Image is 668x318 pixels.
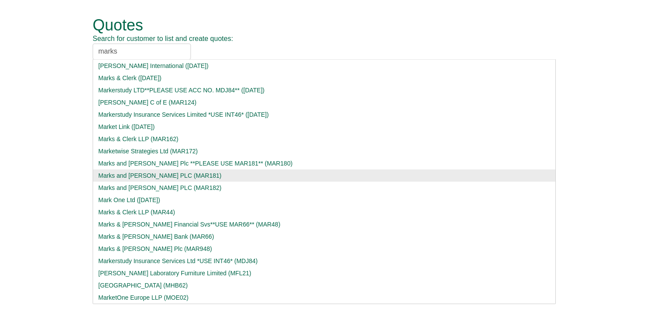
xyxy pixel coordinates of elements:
[98,220,550,229] div: Marks & [PERSON_NAME] Financial Svs**USE MAR66** (MAR48)
[98,147,550,156] div: Marketwise Strategies Ltd (MAR172)
[98,86,550,95] div: Markerstudy LTD**PLEASE USE ACC NO. MDJ84** ([DATE])
[93,17,556,34] h1: Quotes
[98,281,550,290] div: [GEOGRAPHIC_DATA] (MHB62)
[98,61,550,70] div: [PERSON_NAME] International ([DATE])
[98,110,550,119] div: Markerstudy Insurance Services Limited *USE INT46* ([DATE])
[93,35,233,42] span: Search for customer to list and create quotes:
[98,74,550,82] div: Marks & Clerk ([DATE])
[98,232,550,241] div: Marks & [PERSON_NAME] Bank (MAR66)
[98,98,550,107] div: [PERSON_NAME] C of E (MAR124)
[98,244,550,253] div: Marks & [PERSON_NAME] Plc (MAR948)
[98,135,550,143] div: Marks & Clerk LLP (MAR162)
[98,196,550,204] div: Mark One Ltd ([DATE])
[98,257,550,265] div: Markerstudy Insurance Services Ltd *USE INT46* (MDJ84)
[98,183,550,192] div: Marks and [PERSON_NAME] PLC (MAR182)
[98,208,550,217] div: Marks & Clerk LLP (MAR44)
[98,122,550,131] div: Market Link ([DATE])
[98,293,550,302] div: MarketOne Europe LLP (MOE02)
[98,159,550,168] div: Marks and [PERSON_NAME] Plc **PLEASE USE MAR181** (MAR180)
[98,171,550,180] div: Marks and [PERSON_NAME] PLC (MAR181)
[98,269,550,277] div: [PERSON_NAME] Laboratory Furniture Limited (MFL21)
